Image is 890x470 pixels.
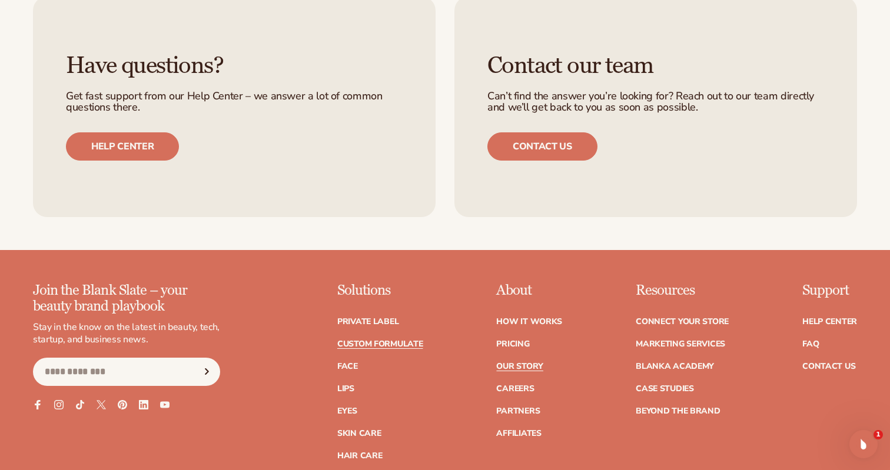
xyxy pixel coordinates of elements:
[802,362,855,371] a: Contact Us
[636,318,729,326] a: Connect your store
[337,452,382,460] a: Hair Care
[802,318,857,326] a: Help Center
[496,283,562,298] p: About
[66,91,403,114] p: Get fast support from our Help Center – we answer a lot of common questions there.
[337,340,423,348] a: Custom formulate
[496,340,529,348] a: Pricing
[636,407,720,415] a: Beyond the brand
[874,430,883,439] span: 1
[337,429,381,438] a: Skin Care
[66,53,403,79] h3: Have questions?
[337,283,423,298] p: Solutions
[636,340,725,348] a: Marketing services
[496,429,541,438] a: Affiliates
[496,407,540,415] a: Partners
[496,362,543,371] a: Our Story
[636,385,694,393] a: Case Studies
[487,53,824,79] h3: Contact our team
[802,283,857,298] p: Support
[636,283,729,298] p: Resources
[849,430,878,458] iframe: Intercom live chat
[337,385,354,393] a: Lips
[802,340,819,348] a: FAQ
[636,362,714,371] a: Blanka Academy
[66,132,179,161] a: Help center
[337,362,358,371] a: Face
[487,132,597,161] a: Contact us
[33,283,220,314] p: Join the Blank Slate – your beauty brand playbook
[496,318,562,326] a: How It Works
[496,385,534,393] a: Careers
[33,321,220,346] p: Stay in the know on the latest in beauty, tech, startup, and business news.
[194,358,220,386] button: Subscribe
[487,91,824,114] p: Can’t find the answer you’re looking for? Reach out to our team directly and we’ll get back to yo...
[337,318,398,326] a: Private label
[337,407,357,415] a: Eyes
